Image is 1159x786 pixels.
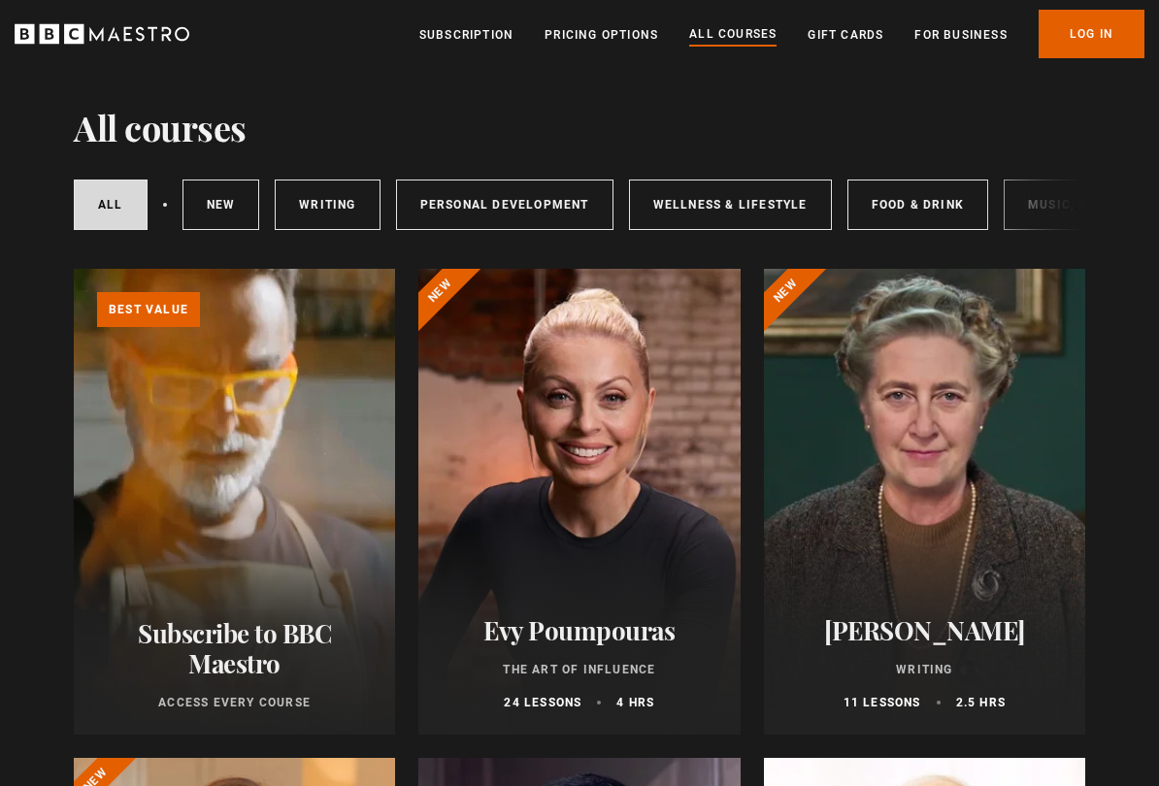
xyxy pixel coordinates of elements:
[914,25,1007,45] a: For business
[787,615,1062,645] h2: [PERSON_NAME]
[442,615,716,645] h2: Evy Poumpouras
[616,694,654,711] p: 4 hrs
[545,25,658,45] a: Pricing Options
[275,180,380,230] a: Writing
[764,269,1085,735] a: [PERSON_NAME] Writing 11 lessons 2.5 hrs New
[629,180,832,230] a: Wellness & Lifestyle
[808,25,883,45] a: Gift Cards
[504,694,581,711] p: 24 lessons
[1039,10,1144,58] a: Log In
[419,25,513,45] a: Subscription
[787,661,1062,678] p: Writing
[74,180,148,230] a: All
[396,180,613,230] a: Personal Development
[419,10,1144,58] nav: Primary
[847,180,988,230] a: Food & Drink
[956,694,1006,711] p: 2.5 hrs
[442,661,716,678] p: The Art of Influence
[182,180,260,230] a: New
[74,107,247,147] h1: All courses
[15,19,189,49] svg: BBC Maestro
[844,694,921,711] p: 11 lessons
[689,24,777,46] a: All Courses
[418,269,740,735] a: Evy Poumpouras The Art of Influence 24 lessons 4 hrs New
[97,292,200,327] p: Best value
